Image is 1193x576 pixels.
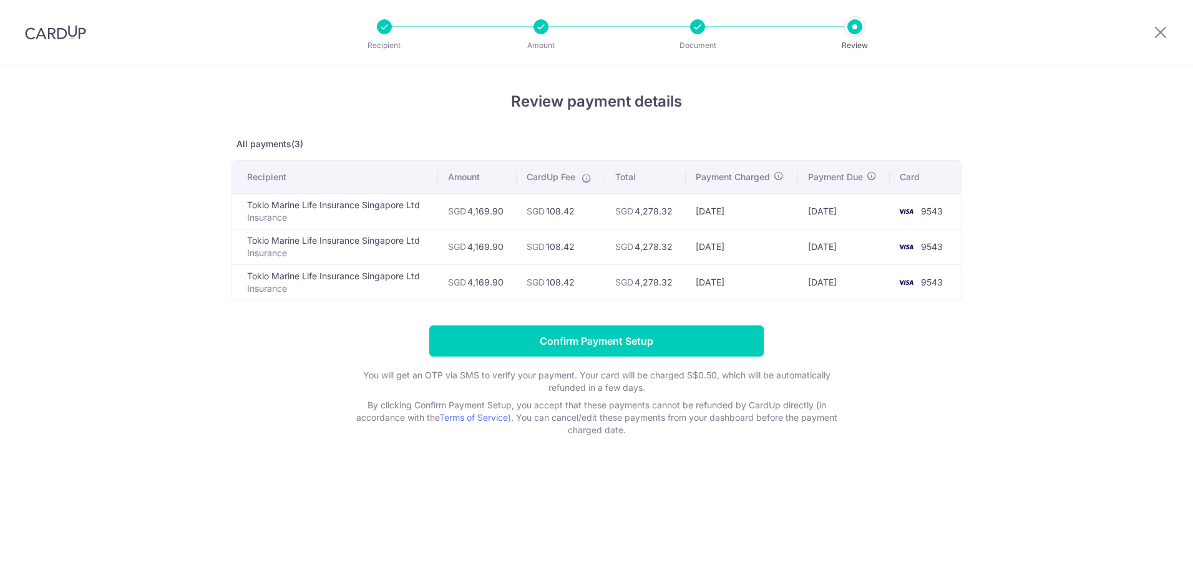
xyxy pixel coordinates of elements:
td: 4,278.32 [605,229,686,264]
td: [DATE] [686,264,798,300]
td: 4,169.90 [438,229,517,264]
p: All payments(3) [231,138,962,150]
p: Insurance [247,247,428,259]
span: 9543 [921,241,943,252]
img: CardUp [25,25,86,40]
td: 108.42 [517,264,605,300]
span: Payment Due [808,171,863,183]
td: [DATE] [798,193,890,229]
p: You will get an OTP via SMS to verify your payment. Your card will be charged S$0.50, which will ... [347,369,846,394]
td: 4,278.32 [605,264,686,300]
img: <span class="translation_missing" title="translation missing: en.account_steps.new_confirm_form.b... [894,275,918,290]
td: 108.42 [517,193,605,229]
p: Amount [495,39,587,52]
span: SGD [448,206,466,216]
input: Confirm Payment Setup [429,325,764,357]
img: <span class="translation_missing" title="translation missing: en.account_steps.new_confirm_form.b... [894,239,918,254]
span: SGD [527,206,545,216]
span: CardUp Fee [527,171,575,183]
p: Document [651,39,744,52]
th: Amount [438,161,517,193]
h4: Review payment details [231,90,962,113]
span: 9543 [921,277,943,287]
span: 9543 [921,206,943,216]
span: SGD [527,241,545,252]
img: <span class="translation_missing" title="translation missing: en.account_steps.new_confirm_form.b... [894,204,918,219]
p: Review [809,39,901,52]
p: By clicking Confirm Payment Setup, you accept that these payments cannot be refunded by CardUp di... [347,399,846,436]
td: Tokio Marine Life Insurance Singapore Ltd [232,264,438,300]
td: Tokio Marine Life Insurance Singapore Ltd [232,229,438,264]
span: SGD [615,277,633,287]
p: Insurance [247,211,428,224]
span: SGD [527,277,545,287]
span: Payment Charged [696,171,770,183]
td: 4,169.90 [438,264,517,300]
td: Tokio Marine Life Insurance Singapore Ltd [232,193,438,229]
span: SGD [448,277,466,287]
span: SGD [615,206,633,216]
span: SGD [448,241,466,252]
td: 108.42 [517,229,605,264]
th: Recipient [232,161,438,193]
td: [DATE] [798,264,890,300]
th: Card [890,161,961,193]
td: 4,278.32 [605,193,686,229]
p: Insurance [247,282,428,295]
td: [DATE] [686,229,798,264]
td: 4,169.90 [438,193,517,229]
span: SGD [615,241,633,252]
p: Recipient [338,39,431,52]
a: Terms of Service [439,412,508,423]
th: Total [605,161,686,193]
td: [DATE] [686,193,798,229]
td: [DATE] [798,229,890,264]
